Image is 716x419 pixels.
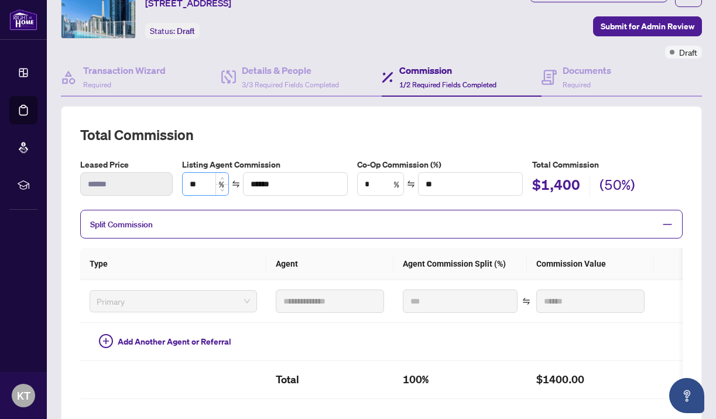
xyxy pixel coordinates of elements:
[399,63,496,77] h4: Commission
[403,370,518,389] h2: 100%
[242,80,339,89] span: 3/3 Required Fields Completed
[393,248,527,280] th: Agent Commission Split (%)
[563,80,591,89] span: Required
[177,26,195,36] span: Draft
[563,63,611,77] h4: Documents
[80,210,683,239] div: Split Commission
[220,188,224,192] span: down
[83,63,166,77] h4: Transaction Wizard
[276,370,384,389] h2: Total
[532,158,683,171] h5: Total Commission
[399,80,496,89] span: 1/2 Required Fields Completed
[242,63,339,77] h4: Details & People
[145,23,200,39] div: Status:
[182,158,348,171] label: Listing Agent Commission
[532,175,580,197] h2: $1,400
[17,387,30,404] span: KT
[80,125,683,144] h2: Total Commission
[232,180,240,188] span: swap
[527,248,654,280] th: Commission Value
[679,46,697,59] span: Draft
[215,173,228,184] span: Increase Value
[593,16,702,36] button: Submit for Admin Review
[215,184,228,195] span: Decrease Value
[522,297,530,305] span: swap
[83,80,111,89] span: Required
[97,292,250,310] span: Primary
[536,370,645,389] h2: $1400.00
[599,175,635,197] h2: (50%)
[266,248,393,280] th: Agent
[99,334,113,348] span: plus-circle
[9,9,37,30] img: logo
[662,219,673,230] span: minus
[407,180,415,188] span: swap
[80,248,266,280] th: Type
[601,17,694,36] span: Submit for Admin Review
[357,158,523,171] label: Co-Op Commission (%)
[90,219,153,230] span: Split Commission
[220,176,224,180] span: up
[118,335,231,348] span: Add Another Agent or Referral
[80,158,173,171] label: Leased Price
[90,332,241,351] button: Add Another Agent or Referral
[669,378,704,413] button: Open asap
